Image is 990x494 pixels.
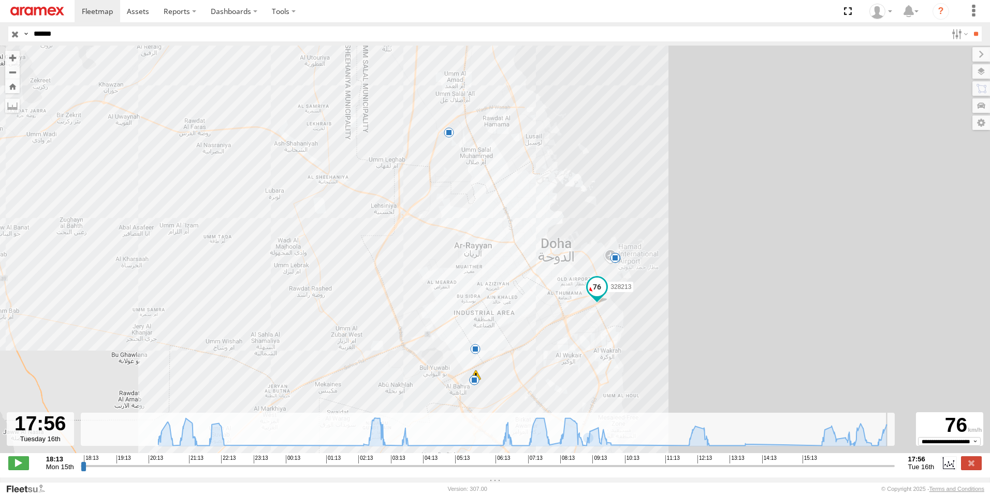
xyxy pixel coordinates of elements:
div: Mohammed Fahim [866,4,896,19]
span: 15:13 [803,455,817,463]
span: 13:13 [730,455,744,463]
span: 07:13 [528,455,543,463]
i: ? [933,3,949,20]
img: aramex-logo.svg [10,7,64,16]
span: 02:13 [358,455,373,463]
div: Version: 307.00 [448,486,487,492]
span: 03:13 [391,455,405,463]
strong: 17:56 [908,455,935,463]
span: 08:13 [560,455,575,463]
label: Map Settings [972,115,990,130]
span: 21:13 [189,455,203,463]
span: 10:13 [625,455,639,463]
button: Zoom Home [5,79,20,93]
span: 22:13 [221,455,236,463]
button: Zoom out [5,65,20,79]
label: Measure [5,98,20,113]
div: © Copyright 2025 - [881,486,984,492]
span: 00:13 [286,455,300,463]
span: 09:13 [592,455,607,463]
span: 06:13 [496,455,510,463]
a: Visit our Website [6,484,53,494]
a: Terms and Conditions [929,486,984,492]
span: 328213 [610,283,631,290]
span: Tue 16th Sep 2025 [908,463,935,471]
span: 23:13 [254,455,268,463]
div: 76 [918,414,982,437]
label: Search Query [22,26,30,41]
label: Close [961,456,982,470]
label: Play/Stop [8,456,29,470]
span: 19:13 [117,455,131,463]
span: 18:13 [84,455,98,463]
span: 12:13 [697,455,712,463]
strong: 18:13 [46,455,74,463]
label: Search Filter Options [948,26,970,41]
span: 20:13 [149,455,163,463]
span: 01:13 [326,455,341,463]
span: 05:13 [455,455,470,463]
span: 11:13 [665,455,680,463]
span: 04:13 [423,455,438,463]
button: Zoom in [5,51,20,65]
span: Mon 15th Sep 2025 [46,463,74,471]
span: 14:13 [762,455,777,463]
